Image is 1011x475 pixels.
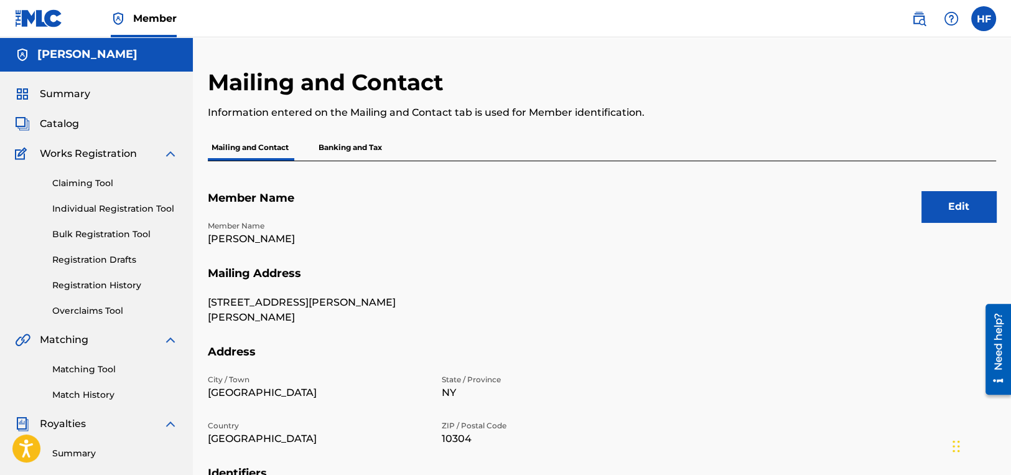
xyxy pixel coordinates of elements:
[971,6,996,31] div: User Menu
[208,68,450,96] h2: Mailing and Contact
[52,447,178,460] a: Summary
[52,228,178,241] a: Bulk Registration Tool
[315,134,386,161] p: Banking and Tax
[976,299,1011,400] iframe: Resource Center
[208,374,427,385] p: City / Town
[208,105,815,120] p: Information entered on the Mailing and Contact tab is used for Member identification.
[163,332,178,347] img: expand
[208,134,292,161] p: Mailing and Contact
[442,420,661,431] p: ZIP / Postal Code
[40,416,86,431] span: Royalties
[208,345,996,374] h5: Address
[15,116,79,131] a: CatalogCatalog
[15,116,30,131] img: Catalog
[442,385,661,400] p: NY
[52,388,178,402] a: Match History
[52,363,178,376] a: Matching Tool
[15,9,63,27] img: MLC Logo
[15,47,30,62] img: Accounts
[40,116,79,131] span: Catalog
[111,11,126,26] img: Top Rightsholder
[37,47,137,62] h5: Howard Fox
[40,146,137,161] span: Works Registration
[208,191,996,220] h5: Member Name
[52,253,178,266] a: Registration Drafts
[40,87,90,101] span: Summary
[52,279,178,292] a: Registration History
[52,177,178,190] a: Claiming Tool
[208,310,427,325] p: [PERSON_NAME]
[52,304,178,317] a: Overclaims Tool
[208,431,427,446] p: [GEOGRAPHIC_DATA]
[15,87,90,101] a: SummarySummary
[163,416,178,431] img: expand
[939,6,964,31] div: Help
[163,146,178,161] img: expand
[208,385,427,400] p: [GEOGRAPHIC_DATA]
[208,220,427,232] p: Member Name
[906,6,931,31] a: Public Search
[208,295,427,310] p: [STREET_ADDRESS][PERSON_NAME]
[442,431,661,446] p: 10304
[208,266,996,296] h5: Mailing Address
[15,87,30,101] img: Summary
[953,428,960,465] div: Drag
[133,11,177,26] span: Member
[208,232,427,247] p: [PERSON_NAME]
[208,420,427,431] p: Country
[40,332,88,347] span: Matching
[911,11,926,26] img: search
[921,191,996,222] button: Edit
[949,415,1011,475] iframe: Chat Widget
[52,202,178,215] a: Individual Registration Tool
[15,416,30,431] img: Royalties
[15,146,31,161] img: Works Registration
[442,374,661,385] p: State / Province
[15,332,30,347] img: Matching
[944,11,959,26] img: help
